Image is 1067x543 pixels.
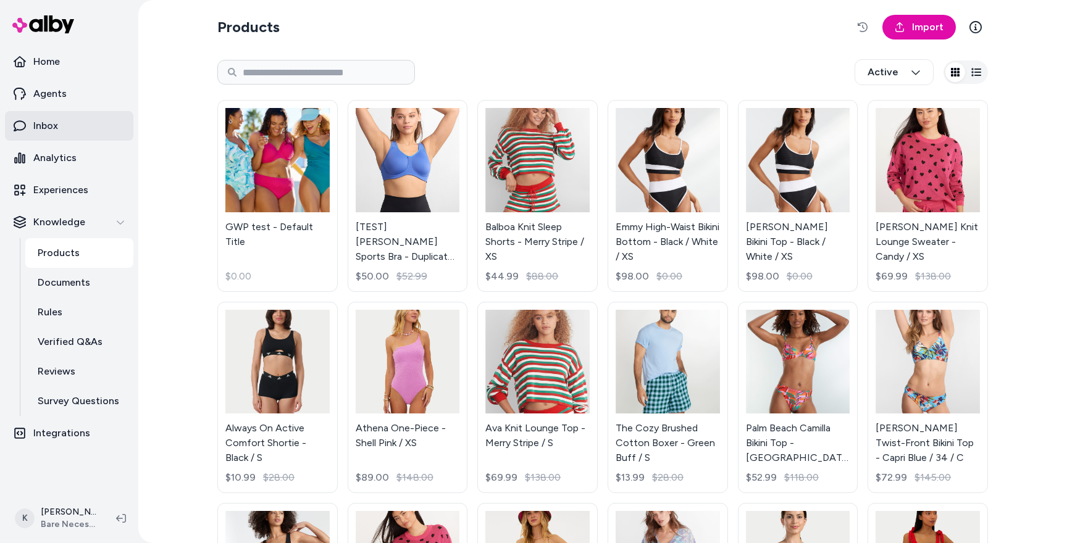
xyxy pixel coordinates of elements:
p: Verified Q&As [38,334,103,349]
a: GWP test - Default TitleGWP test - Default Title$0.00 [217,100,338,292]
p: Home [33,54,60,69]
a: Always On Active Comfort Shortie - Black / SAlways On Active Comfort Shortie - Black / S$10.99$28.00 [217,302,338,494]
a: Inbox [5,111,133,141]
a: Analytics [5,143,133,173]
a: Home [5,47,133,77]
a: Ava Knit Lounge Top - Merry Stripe / SAva Knit Lounge Top - Merry Stripe / S$69.99$138.00 [477,302,598,494]
a: Verified Q&As [25,327,133,357]
p: Integrations [33,426,90,441]
p: [PERSON_NAME] [41,506,96,518]
h2: Products [217,17,280,37]
p: Analytics [33,151,77,165]
button: K[PERSON_NAME]Bare Necessities [7,499,106,538]
a: Reviews [25,357,133,386]
button: Knowledge [5,207,133,237]
a: [TEST] Simone Underwire Sports Bra - Duplicate Import Test - Coronet Blue / 32 / C[TEST] [PERSON_... [348,100,468,292]
a: The Cozy Brushed Cotton Boxer - Green Buff / SThe Cozy Brushed Cotton Boxer - Green Buff / S$13.9... [608,302,728,494]
a: Athena One-Piece - Shell Pink / XSAthena One-Piece - Shell Pink / XS$89.00$148.00 [348,302,468,494]
span: K [15,508,35,528]
a: Eva Longline Bikini Top - Black / White / XS[PERSON_NAME] Bikini Top - Black / White / XS$98.00$0.00 [738,100,858,292]
a: Import [882,15,956,39]
p: Experiences [33,183,88,197]
a: Agents [5,79,133,109]
a: Callie Knit Lounge Sweater - Candy / XS[PERSON_NAME] Knit Lounge Sweater - Candy / XS$69.99$138.00 [868,100,988,292]
p: Knowledge [33,215,85,230]
a: Documents [25,268,133,297]
a: Survey Questions [25,386,133,416]
a: Experiences [5,175,133,205]
img: alby Logo [12,15,74,33]
p: Documents [38,275,90,290]
a: Ottilie Twist-Front Bikini Top - Capri Blue / 34 / C[PERSON_NAME] Twist-Front Bikini Top - Capri ... [868,302,988,494]
p: Inbox [33,118,58,133]
a: Integrations [5,418,133,448]
p: Survey Questions [38,394,119,408]
a: Palm Beach Camilla Bikini Top - Palm Beach / XSPalm Beach Camilla Bikini Top - [GEOGRAPHIC_DATA] ... [738,302,858,494]
span: Bare Necessities [41,518,96,531]
a: Emmy High-Waist Bikini Bottom - Black / White / XSEmmy High-Waist Bikini Bottom - Black / White /... [608,100,728,292]
p: Reviews [38,364,75,379]
p: Rules [38,305,62,320]
a: Products [25,238,133,268]
p: Products [38,246,80,260]
p: Agents [33,86,67,101]
button: Active [855,59,934,85]
a: Balboa Knit Sleep Shorts - Merry Stripe / XSBalboa Knit Sleep Shorts - Merry Stripe / XS$44.99$88.00 [477,100,598,292]
span: Import [912,20,944,35]
a: Rules [25,297,133,327]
